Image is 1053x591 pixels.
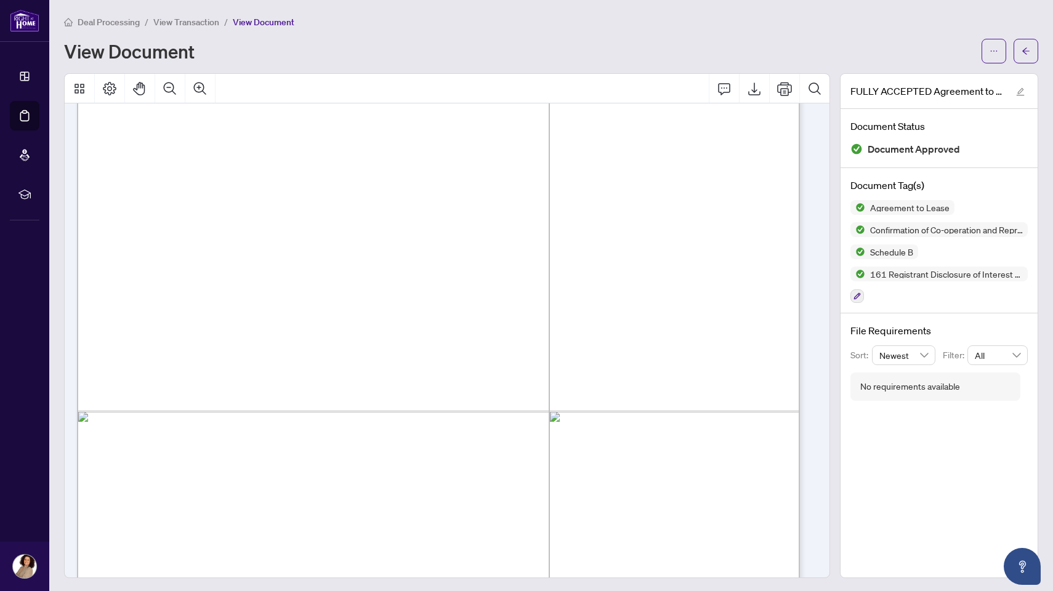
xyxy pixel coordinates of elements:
[850,267,865,281] img: Status Icon
[153,17,219,28] span: View Transaction
[850,348,872,362] p: Sort:
[865,270,1028,278] span: 161 Registrant Disclosure of Interest - Disposition ofProperty
[879,346,929,364] span: Newest
[975,346,1020,364] span: All
[850,178,1028,193] h4: Document Tag(s)
[850,119,1028,134] h4: Document Status
[1016,87,1025,96] span: edit
[78,17,140,28] span: Deal Processing
[1022,47,1030,55] span: arrow-left
[850,143,863,155] img: Document Status
[865,247,918,256] span: Schedule B
[868,141,960,158] span: Document Approved
[233,17,294,28] span: View Document
[850,222,865,237] img: Status Icon
[224,15,228,29] li: /
[943,348,967,362] p: Filter:
[865,203,954,212] span: Agreement to Lease
[13,555,36,578] img: Profile Icon
[850,84,1004,98] span: FULLY ACCEPTED Agreement to Lease and Confirmation and B and Disclosure.pdf
[64,41,195,61] h1: View Document
[850,323,1028,338] h4: File Requirements
[145,15,148,29] li: /
[850,244,865,259] img: Status Icon
[1004,548,1041,585] button: Open asap
[64,18,73,26] span: home
[10,9,39,32] img: logo
[865,225,1028,234] span: Confirmation of Co-operation and Representation—Buyer/Seller
[850,200,865,215] img: Status Icon
[990,47,998,55] span: ellipsis
[860,380,960,393] div: No requirements available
